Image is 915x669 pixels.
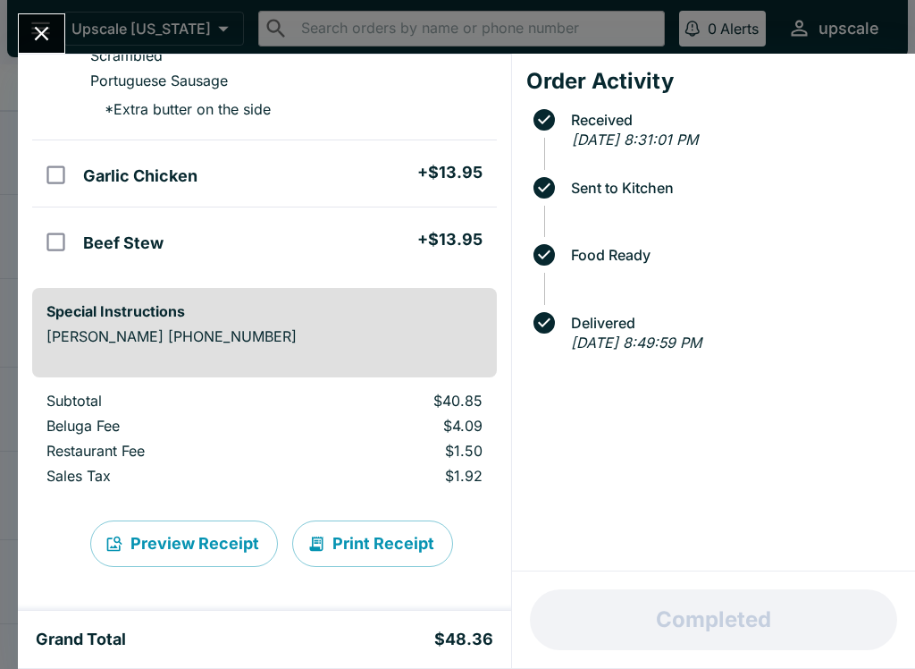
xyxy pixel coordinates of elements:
span: Food Ready [562,247,901,263]
h5: + $13.95 [417,162,483,183]
p: $4.09 [306,417,482,435]
p: Sales Tax [46,467,278,485]
button: Close [19,14,64,53]
table: orders table [32,392,497,492]
p: $1.92 [306,467,482,485]
h5: Garlic Chicken [83,165,197,187]
p: $1.50 [306,442,482,460]
p: Subtotal [46,392,278,410]
p: [PERSON_NAME] [PHONE_NUMBER] [46,327,483,345]
em: [DATE] 8:49:59 PM [571,334,701,351]
button: Print Receipt [292,521,453,567]
p: Beluga Fee [46,417,278,435]
p: * Extra butter on the side [90,100,271,118]
h5: Beef Stew [83,233,164,254]
button: Preview Receipt [90,521,278,567]
span: Sent to Kitchen [562,180,901,196]
span: Delivered [562,315,901,331]
h5: Grand Total [36,629,126,650]
p: $40.85 [306,392,482,410]
span: Received [562,112,901,128]
em: [DATE] 8:31:01 PM [572,131,698,148]
p: Restaurant Fee [46,442,278,460]
p: Scrambled [90,47,163,64]
h6: Special Instructions [46,302,483,320]
h5: $48.36 [434,629,493,650]
h4: Order Activity [526,68,901,95]
h5: + $13.95 [417,229,483,250]
p: Portuguese Sausage [90,72,228,89]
